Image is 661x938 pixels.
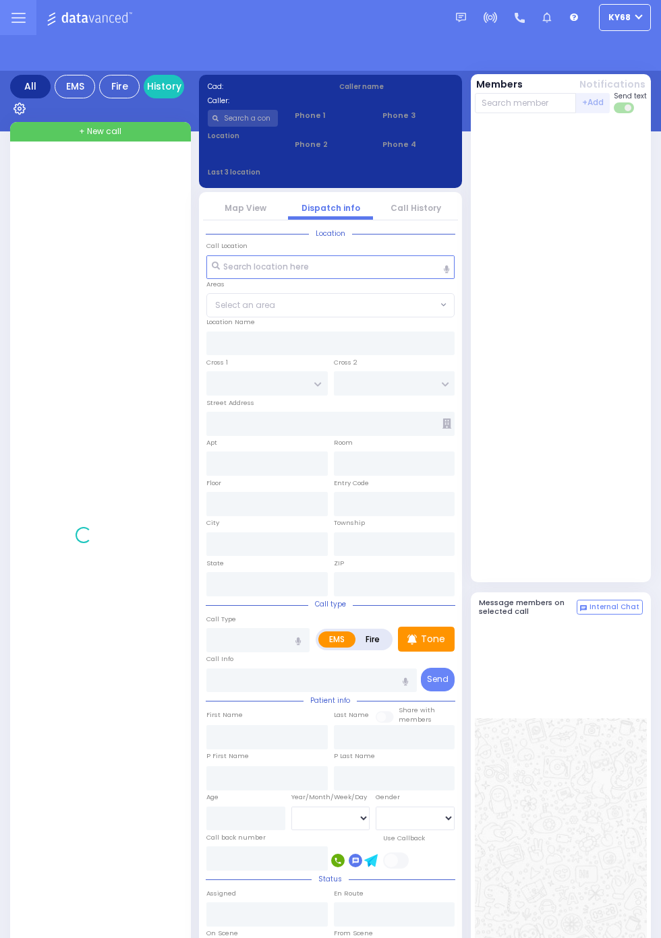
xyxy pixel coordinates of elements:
[382,139,453,150] span: Phone 4
[334,710,369,720] label: Last Name
[47,9,136,26] img: Logo
[206,710,243,720] label: First Name
[206,317,255,327] label: Location Name
[206,518,219,528] label: City
[206,398,254,408] label: Street Address
[208,131,279,141] label: Location
[206,559,224,568] label: State
[579,77,645,92] button: Notifications
[206,280,225,289] label: Areas
[208,96,322,106] label: Caller:
[580,605,587,612] img: comment-alt.png
[225,202,266,214] a: Map View
[391,202,441,214] a: Call History
[334,929,373,938] label: From Scene
[10,75,51,98] div: All
[215,299,275,311] span: Select an area
[206,751,249,761] label: P First Name
[421,632,445,646] p: Tone
[334,358,357,367] label: Cross 2
[456,13,466,23] img: message.svg
[382,110,453,121] span: Phone 3
[208,167,331,177] label: Last 3 location
[334,889,364,898] label: En Route
[206,889,236,898] label: Assigned
[206,255,455,280] input: Search location here
[334,751,375,761] label: P Last Name
[304,695,357,706] span: Patient info
[206,438,217,447] label: Apt
[295,110,366,121] span: Phone 1
[99,75,140,98] div: Fire
[614,101,635,115] label: Turn off text
[383,834,425,843] label: Use Callback
[206,358,228,367] label: Cross 1
[79,125,121,137] span: + New call
[599,4,651,31] button: ky68
[206,929,238,938] label: On Scene
[206,478,221,488] label: Floor
[312,874,349,884] span: Status
[206,654,233,664] label: Call Info
[309,228,352,239] span: Location
[206,833,266,842] label: Call back number
[442,418,451,429] span: Other building occupants
[590,602,639,612] span: Internal Chat
[334,518,365,528] label: Township
[144,75,184,98] a: History
[206,792,219,802] label: Age
[339,82,454,92] label: Caller name
[399,715,432,724] span: members
[334,438,353,447] label: Room
[614,91,647,101] span: Send text
[577,600,643,615] button: Internal Chat
[208,110,279,127] input: Search a contact
[399,706,435,714] small: Share with
[318,631,355,648] label: EMS
[206,241,248,251] label: Call Location
[334,559,344,568] label: ZIP
[55,75,95,98] div: EMS
[476,77,523,92] button: Members
[208,82,322,92] label: Cad:
[608,11,631,24] span: ky68
[295,139,366,150] span: Phone 2
[479,598,577,616] h5: Message members on selected call
[334,478,369,488] label: Entry Code
[301,202,360,214] a: Dispatch info
[291,792,370,802] div: Year/Month/Week/Day
[376,792,400,802] label: Gender
[206,615,236,624] label: Call Type
[421,668,455,691] button: Send
[475,93,577,113] input: Search member
[308,599,353,609] span: Call type
[355,631,391,648] label: Fire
